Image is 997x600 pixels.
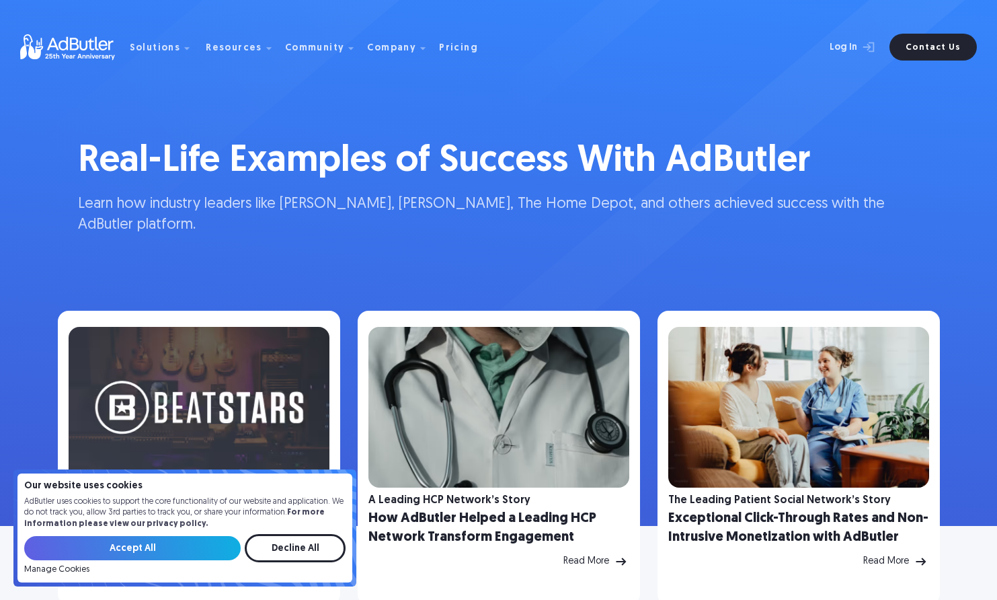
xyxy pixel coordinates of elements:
h2: How AdButler Helped a Leading HCP Network Transform Engagement [368,509,629,547]
a: Manage Cookies [24,565,89,574]
a: Log In [794,34,881,61]
h2: Exceptional Click-Through Rates and Non-Intrusive Monetization with AdButler [668,509,929,547]
h1: Real-Life Examples of Success With AdButler [78,136,920,188]
div: Resources [206,44,262,53]
div: A Leading HCP Network’s Story [368,496,530,505]
input: Accept All [24,536,241,560]
p: AdButler uses cookies to support the core functionality of our website and application. We do not... [24,496,346,530]
div: Company [367,44,416,53]
div: Pricing [439,44,478,53]
a: Contact Us [889,34,977,61]
div: Read More [563,557,609,566]
div: The Leading Patient Social Network’s Story [668,496,891,505]
a: Pricing [439,41,489,53]
input: Decline All [245,534,346,562]
div: Community [285,44,345,53]
div: Solutions [130,44,181,53]
div: Read More [863,557,909,566]
p: Learn how industry leaders like [PERSON_NAME], [PERSON_NAME], The Home Depot, and others achieved... [78,194,920,236]
h4: Our website uses cookies [24,482,346,491]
